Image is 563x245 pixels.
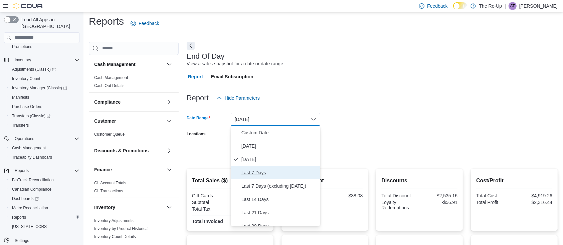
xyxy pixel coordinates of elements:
[192,193,229,198] div: Gift Cards
[9,65,79,73] span: Adjustments (Classic)
[192,206,229,212] div: Total Tax
[192,219,223,224] strong: Total Invoiced
[9,112,53,120] a: Transfers (Classic)
[9,93,79,101] span: Manifests
[241,222,318,230] span: Last 30 Days
[94,61,164,68] button: Cash Management
[1,55,82,65] button: Inventory
[15,168,29,173] span: Reports
[187,52,225,60] h3: End Of Day
[225,95,260,101] span: Hide Parameters
[12,67,56,72] span: Adjustments (Classic)
[326,193,363,198] div: $38.08
[12,85,67,91] span: Inventory Manager (Classic)
[12,123,29,128] span: Transfers
[7,175,82,185] button: BioTrack Reconciliation
[165,117,173,125] button: Customer
[94,234,136,239] a: Inventory Count Details
[7,93,82,102] button: Manifests
[94,181,126,185] a: GL Account Totals
[509,2,517,10] div: Aubrey Turner
[192,177,268,185] h2: Total Sales ($)
[9,75,43,83] a: Inventory Count
[7,83,82,93] a: Inventory Manager (Classic)
[241,195,318,203] span: Last 14 Days
[1,235,82,245] button: Settings
[19,16,79,30] span: Load All Apps in [GEOGRAPHIC_DATA]
[9,176,79,184] span: BioTrack Reconciliation
[94,132,125,137] a: Customer Queue
[12,187,51,192] span: Canadian Compliance
[94,166,112,173] h3: Finance
[7,65,82,74] a: Adjustments (Classic)
[187,131,206,137] label: Locations
[94,118,116,124] h3: Customer
[7,102,82,111] button: Purchase Orders
[231,113,320,126] button: [DATE]
[9,204,79,212] span: Metrc Reconciliation
[94,118,164,124] button: Customer
[241,169,318,177] span: Last 7 Days
[479,2,502,10] p: The Re-Up
[94,99,121,105] h3: Compliance
[12,95,29,100] span: Manifests
[12,44,32,49] span: Promotions
[421,200,457,205] div: -$56.91
[421,193,457,198] div: -$2,535.16
[9,223,49,231] a: [US_STATE] CCRS
[94,83,125,88] a: Cash Out Details
[516,193,552,198] div: $4,919.26
[1,166,82,175] button: Reports
[7,143,82,153] button: Cash Management
[214,91,262,105] button: Hide Parameters
[94,188,123,194] span: GL Transactions
[9,195,79,203] span: Dashboards
[9,176,56,184] a: BioTrack Reconciliation
[165,60,173,68] button: Cash Management
[12,205,48,211] span: Metrc Reconciliation
[516,200,552,205] div: $2,316.44
[94,166,164,173] button: Finance
[12,104,42,109] span: Purchase Orders
[89,15,124,28] h1: Reports
[12,224,47,229] span: [US_STATE] CCRS
[188,70,203,83] span: Report
[1,134,82,143] button: Operations
[94,75,128,80] a: Cash Management
[7,185,82,194] button: Canadian Compliance
[12,76,40,81] span: Inventory Count
[9,43,79,51] span: Promotions
[12,236,79,244] span: Settings
[139,20,159,27] span: Feedback
[9,185,79,193] span: Canadian Compliance
[241,209,318,217] span: Last 21 Days
[12,56,79,64] span: Inventory
[12,56,34,64] button: Inventory
[12,177,54,183] span: BioTrack Reconciliation
[241,129,318,137] span: Custom Date
[15,57,31,63] span: Inventory
[94,226,149,231] span: Inventory by Product Historical
[7,153,82,162] button: Traceabilty Dashboard
[192,200,229,205] div: Subtotal
[241,155,318,163] span: [DATE]
[519,2,558,10] p: [PERSON_NAME]
[510,2,515,10] span: AT
[9,153,79,161] span: Traceabilty Dashboard
[9,112,79,120] span: Transfers (Classic)
[12,135,37,143] button: Operations
[9,144,79,152] span: Cash Management
[381,177,457,185] h2: Discounts
[12,113,50,119] span: Transfers (Classic)
[7,213,82,222] button: Reports
[9,185,54,193] a: Canadian Compliance
[231,126,320,226] div: Select listbox
[9,144,48,152] a: Cash Management
[94,218,134,223] a: Inventory Adjustments
[381,200,418,210] div: Loyalty Redemptions
[94,204,115,211] h3: Inventory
